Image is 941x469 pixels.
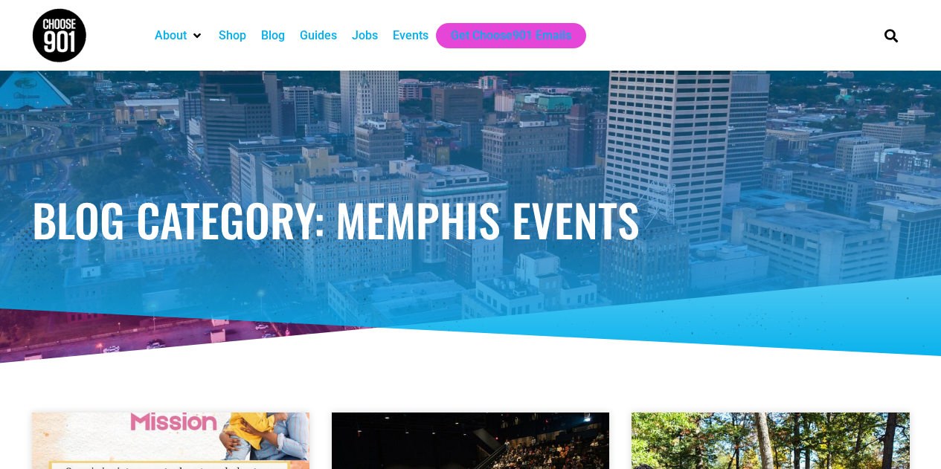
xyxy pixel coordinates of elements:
[155,27,187,45] a: About
[879,23,903,48] div: Search
[32,197,910,242] h1: Blog Category: Memphis Events
[393,27,428,45] a: Events
[300,27,337,45] a: Guides
[352,27,378,45] a: Jobs
[147,23,211,48] div: About
[219,27,246,45] a: Shop
[147,23,858,48] nav: Main nav
[451,27,571,45] a: Get Choose901 Emails
[261,27,285,45] a: Blog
